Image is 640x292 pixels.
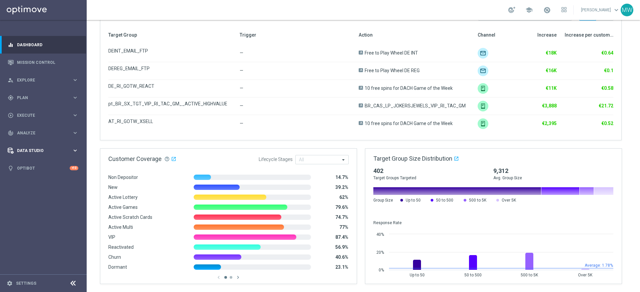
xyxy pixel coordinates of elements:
[8,77,72,83] div: Explore
[17,159,70,177] a: Optibot
[16,281,36,285] a: Settings
[8,95,14,101] i: gps_fixed
[70,166,78,170] div: +10
[580,5,621,15] a: [PERSON_NAME]keyboard_arrow_down
[17,96,72,100] span: Plan
[8,42,14,48] i: equalizer
[17,113,72,117] span: Execute
[8,95,72,101] div: Plan
[8,130,72,136] div: Analyze
[7,166,79,171] button: lightbulb Optibot +10
[8,77,14,83] i: person_search
[72,147,78,154] i: keyboard_arrow_right
[621,4,633,16] div: MW
[72,94,78,101] i: keyboard_arrow_right
[7,77,79,83] button: person_search Explore keyboard_arrow_right
[17,149,72,153] span: Data Studio
[7,113,79,118] button: play_circle_outline Execute keyboard_arrow_right
[7,280,13,286] i: settings
[72,77,78,83] i: keyboard_arrow_right
[8,112,14,118] i: play_circle_outline
[72,112,78,118] i: keyboard_arrow_right
[7,42,79,48] button: equalizer Dashboard
[7,60,79,65] button: Mission Control
[8,130,14,136] i: track_changes
[8,36,78,54] div: Dashboard
[7,95,79,100] button: gps_fixed Plan keyboard_arrow_right
[17,78,72,82] span: Explore
[8,159,78,177] div: Optibot
[72,130,78,136] i: keyboard_arrow_right
[8,165,14,171] i: lightbulb
[8,54,78,71] div: Mission Control
[525,6,533,14] span: school
[17,54,78,71] a: Mission Control
[8,148,72,154] div: Data Studio
[7,130,79,136] button: track_changes Analyze keyboard_arrow_right
[17,36,78,54] a: Dashboard
[613,6,620,14] span: keyboard_arrow_down
[17,131,72,135] span: Analyze
[8,112,72,118] div: Execute
[7,148,79,153] button: Data Studio keyboard_arrow_right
